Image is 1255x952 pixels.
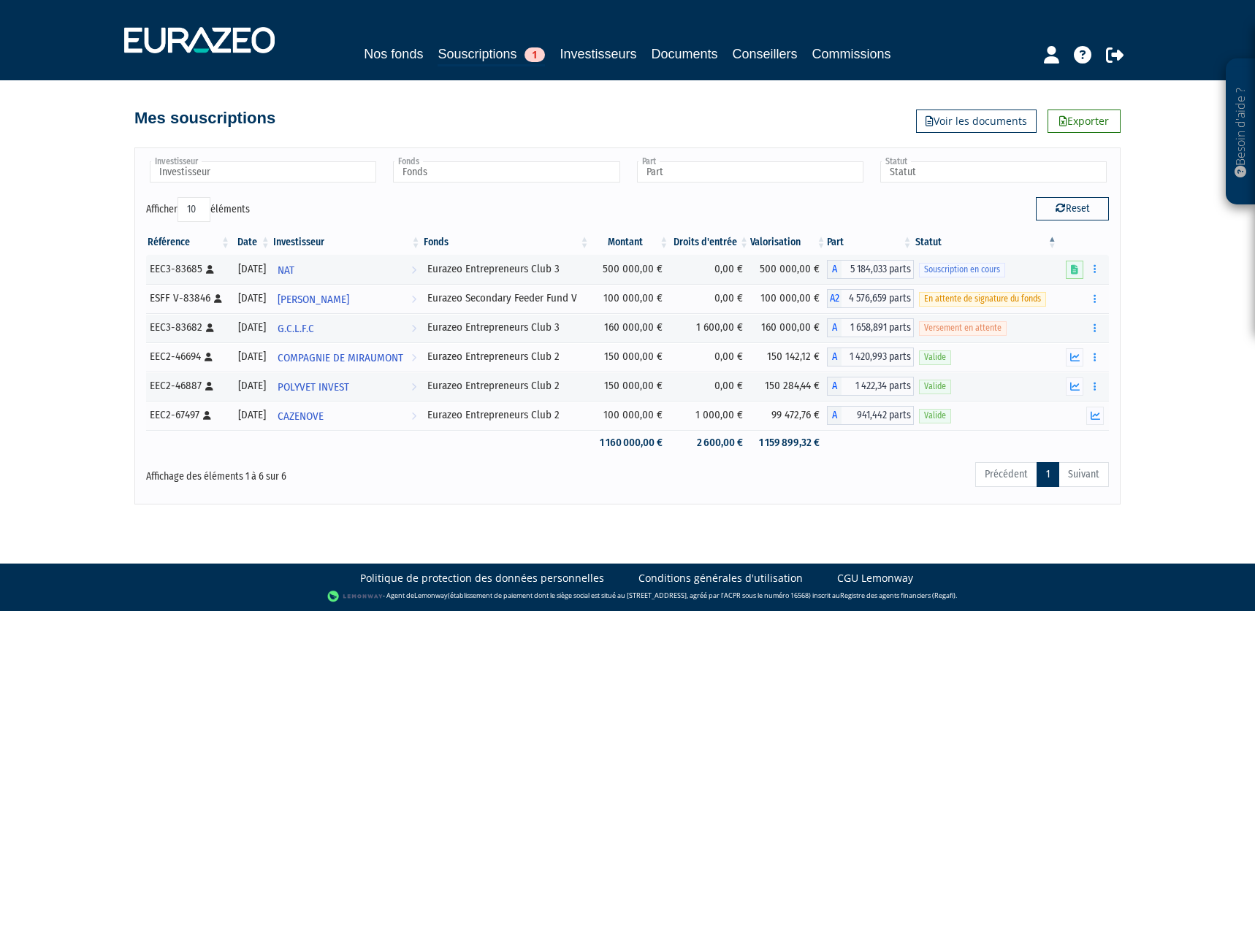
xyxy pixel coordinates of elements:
div: Eurazeo Secondary Feeder Fund V [427,291,586,306]
span: [PERSON_NAME] [278,286,349,313]
div: A - Eurazeo Entrepreneurs Club 3 [827,260,913,279]
i: [Français] Personne physique [214,294,222,303]
p: Besoin d'aide ? [1232,66,1249,198]
a: NAT [272,255,422,284]
i: [Français] Personne physique [205,382,213,391]
a: Nos fonds [364,44,423,64]
div: Eurazeo Entrepreneurs Club 2 [427,378,586,394]
div: ESFF V-83846 [150,291,226,306]
span: POLYVET INVEST [278,374,349,401]
span: A [827,318,842,337]
span: 941,442 parts [842,406,913,425]
td: 500 000,00 € [750,255,827,284]
span: NAT [278,257,294,284]
td: 0,00 € [670,372,750,401]
i: [Français] Personne physique [206,265,214,274]
i: Voir l'investisseur [411,374,416,401]
td: 100 000,00 € [591,284,671,313]
a: Conseillers [733,44,798,64]
th: Référence : activer pour trier la colonne par ordre croissant [146,230,232,255]
span: Valide [919,409,951,423]
td: 100 000,00 € [750,284,827,313]
td: 1 160 000,00 € [591,430,671,456]
span: A [827,377,842,396]
a: POLYVET INVEST [272,372,422,401]
i: Voir l'investisseur [411,286,416,313]
i: [Français] Personne physique [206,323,214,332]
a: CGU Lemonway [837,571,913,586]
div: Eurazeo Entrepreneurs Club 2 [427,407,586,423]
th: Valorisation: activer pour trier la colonne par ordre croissant [750,230,827,255]
img: logo-lemonway.png [327,589,384,604]
div: [DATE] [237,378,267,394]
span: G.C.L.F.C [278,315,314,342]
span: 1 [524,47,545,62]
th: Montant: activer pour trier la colonne par ordre croissant [591,230,671,255]
td: 1 159 899,32 € [750,430,827,456]
a: Lemonway [414,591,448,600]
img: 1732889491-logotype_eurazeo_blanc_rvb.png [124,27,275,53]
th: Part: activer pour trier la colonne par ordre croissant [827,230,913,255]
a: 1 [1037,462,1059,487]
i: Voir l'investisseur [411,257,416,284]
td: 1 600,00 € [670,313,750,342]
div: [DATE] [237,407,267,423]
span: Versement en attente [919,321,1007,335]
td: 500 000,00 € [591,255,671,284]
i: [Français] Personne physique [203,411,211,420]
td: 160 000,00 € [591,313,671,342]
div: [DATE] [237,320,267,335]
span: 1 422,34 parts [842,377,913,396]
span: CAZENOVE [278,403,324,430]
div: Affichage des éléments 1 à 6 sur 6 [146,461,535,484]
td: 150 000,00 € [591,372,671,401]
th: Fonds: activer pour trier la colonne par ordre croissant [422,230,591,255]
div: A - Eurazeo Entrepreneurs Club 2 [827,406,913,425]
select: Afficheréléments [178,197,210,222]
div: A2 - Eurazeo Secondary Feeder Fund V [827,289,913,308]
span: Souscription en cours [919,263,1005,277]
td: 2 600,00 € [670,430,750,456]
div: - Agent de (établissement de paiement dont le siège social est situé au [STREET_ADDRESS], agréé p... [15,589,1240,604]
span: 1 420,993 parts [842,348,913,366]
td: 0,00 € [670,284,750,313]
td: 150 142,12 € [750,342,827,372]
div: EEC2-46694 [150,349,226,364]
td: 100 000,00 € [591,401,671,430]
a: Conditions générales d'utilisation [638,571,803,586]
a: Registre des agents financiers (Regafi) [840,591,955,600]
i: Voir l'investisseur [411,345,416,372]
h4: Mes souscriptions [134,110,275,127]
a: Investisseurs [560,44,636,64]
span: Valide [919,380,951,394]
a: G.C.L.F.C [272,313,422,342]
span: En attente de signature du fonds [919,292,1046,306]
td: 160 000,00 € [750,313,827,342]
th: Date: activer pour trier la colonne par ordre croissant [232,230,272,255]
a: COMPAGNIE DE MIRAUMONT [272,342,422,372]
div: EEC2-46887 [150,378,226,394]
i: Voir l'investisseur [411,403,416,430]
a: Exporter [1048,110,1121,133]
div: EEC3-83685 [150,261,226,277]
div: A - Eurazeo Entrepreneurs Club 2 [827,377,913,396]
span: A [827,260,842,279]
td: 0,00 € [670,255,750,284]
button: Reset [1036,197,1109,220]
a: Voir les documents [916,110,1037,133]
a: Souscriptions1 [438,44,545,66]
div: A - Eurazeo Entrepreneurs Club 3 [827,318,913,337]
a: CAZENOVE [272,401,422,430]
span: 5 184,033 parts [842,260,913,279]
td: 150 000,00 € [591,342,671,372]
div: [DATE] [237,261,267,277]
span: 1 658,891 parts [842,318,913,337]
i: [Français] Personne physique [205,353,213,361]
label: Afficher éléments [146,197,250,222]
div: [DATE] [237,291,267,306]
a: Commissions [812,44,891,64]
span: A2 [827,289,842,308]
th: Statut : activer pour trier la colonne par ordre d&eacute;croissant [914,230,1058,255]
a: [PERSON_NAME] [272,284,422,313]
span: 4 576,659 parts [842,289,913,308]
